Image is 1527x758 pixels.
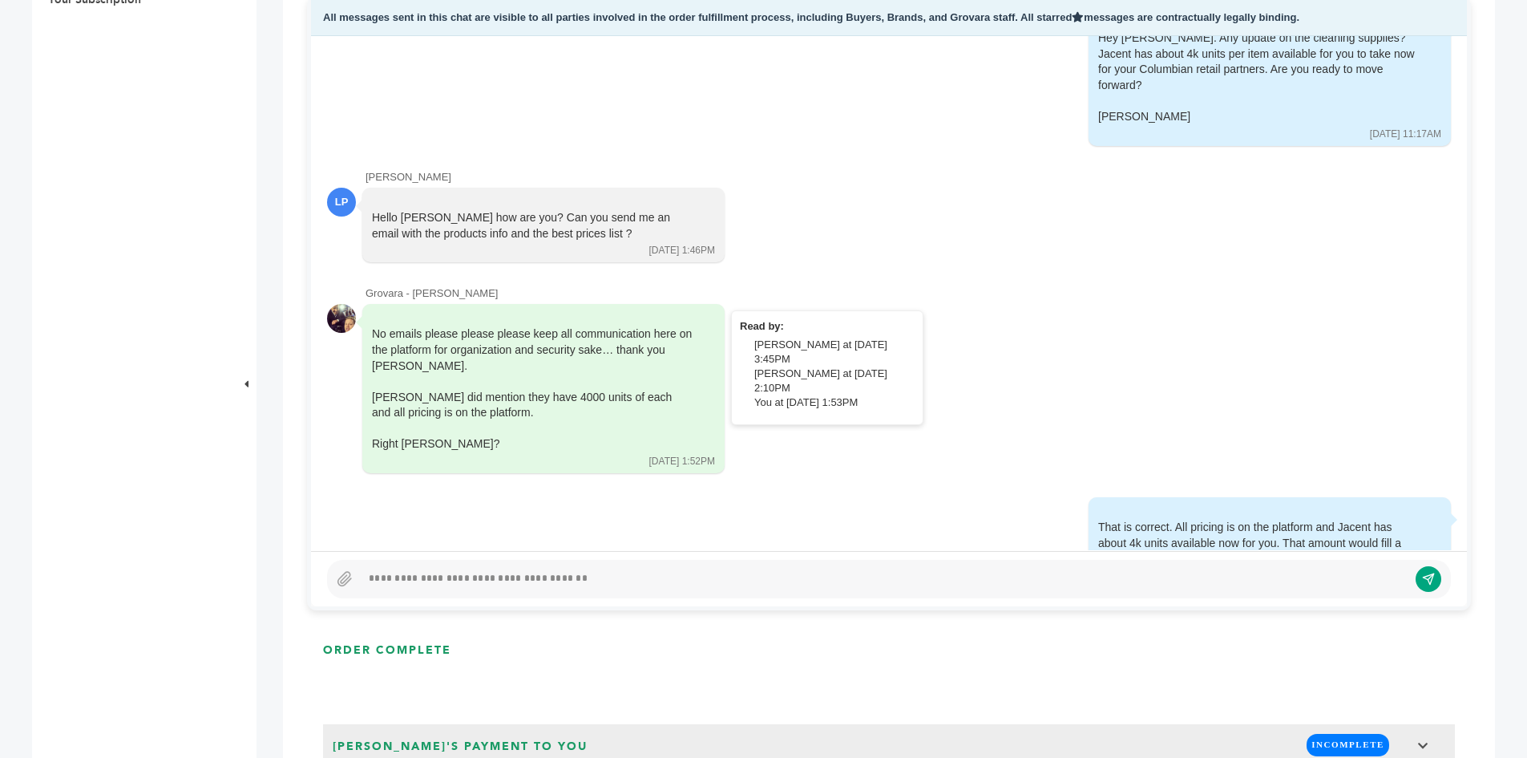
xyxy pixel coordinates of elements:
[740,320,784,332] strong: Read by:
[1098,520,1419,567] div: That is correct. All pricing is on the platform and Jacent has about 4k units available now for y...
[366,286,1451,301] div: Grovara - [PERSON_NAME]
[372,326,693,452] div: No emails please please please keep all communication here on the platform for organization and s...
[372,436,693,452] div: Right [PERSON_NAME]?
[1098,109,1419,125] div: [PERSON_NAME]
[323,642,451,659] h3: ORDER COMPLETE
[649,244,715,257] div: [DATE] 1:46PM
[754,367,915,395] div: [PERSON_NAME] at [DATE] 2:10PM
[1307,734,1389,756] span: INCOMPLETE
[649,455,715,468] div: [DATE] 1:52PM
[327,188,356,217] div: LP
[1098,30,1419,125] div: Hey [PERSON_NAME]. Any update on the cleaning supplies? Jacent has about 4k units per item availa...
[1370,128,1441,141] div: [DATE] 11:17AM
[372,390,693,421] div: [PERSON_NAME] did mention they have 4000 units of each and all pricing is on the platform.
[754,395,915,410] div: You at [DATE] 1:53PM
[366,170,1451,184] div: [PERSON_NAME]
[372,210,693,241] div: Hello [PERSON_NAME] how are you? Can you send me an email with the products info and the best pri...
[754,338,915,367] div: [PERSON_NAME] at [DATE] 3:45PM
